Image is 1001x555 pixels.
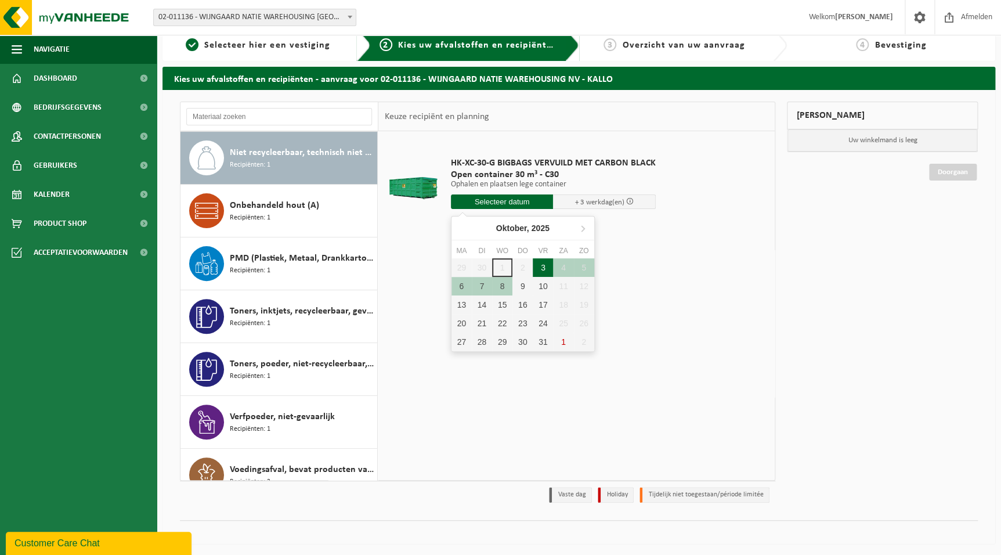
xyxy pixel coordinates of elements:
div: ma [451,245,472,257]
div: 17 [533,295,553,314]
div: 10 [533,277,553,295]
div: Oktober, [492,219,554,237]
span: Recipiënten: 1 [230,371,270,382]
strong: [PERSON_NAME] [835,13,893,21]
div: 30 [512,333,533,351]
div: 29 [492,333,512,351]
span: Acceptatievoorwaarden [34,238,128,267]
i: 2025 [532,224,550,232]
li: Tijdelijk niet toegestaan/période limitée [639,487,769,503]
span: Open container 30 m³ - C30 [451,169,656,181]
div: 16 [512,295,533,314]
span: Onbehandeld hout (A) [230,199,319,212]
span: Recipiënten: 1 [230,160,270,171]
div: 27 [451,333,472,351]
span: Gebruikers [34,151,77,180]
button: Voedingsafval, bevat producten van dierlijke oorsprong, onverpakt, categorie 3 Recipiënten: 2 [180,449,378,501]
span: 2 [380,38,392,51]
span: Recipiënten: 1 [230,265,270,276]
span: PMD (Plastiek, Metaal, Drankkartons) (bedrijven) [230,251,374,265]
button: PMD (Plastiek, Metaal, Drankkartons) (bedrijven) Recipiënten: 1 [180,237,378,290]
div: vr [533,245,553,257]
span: Recipiënten: 2 [230,477,270,488]
span: Toners, inktjets, recycleerbaar, gevaarlijk [230,304,374,318]
div: zo [574,245,594,257]
div: 23 [512,314,533,333]
div: 9 [512,277,533,295]
span: Bevestiging [874,41,926,50]
span: 02-011136 - WIJNGAARD NATIE WAREHOUSING NV - KALLO [153,9,356,26]
span: Contactpersonen [34,122,101,151]
li: Vaste dag [549,487,592,503]
div: do [512,245,533,257]
span: 02-011136 - WIJNGAARD NATIE WAREHOUSING NV - KALLO [154,9,356,26]
span: Selecteer hier een vestiging [204,41,330,50]
div: za [553,245,573,257]
p: Uw winkelmand is leeg [787,129,977,152]
span: + 3 werkdag(en) [575,199,624,206]
h2: Kies uw afvalstoffen en recipiënten - aanvraag voor 02-011136 - WIJNGAARD NATIE WAREHOUSING NV - ... [162,67,995,89]
div: 3 [533,258,553,277]
button: Niet recycleerbaar, technisch niet verbrandbaar afval (brandbaar) Recipiënten: 1 [180,132,378,185]
div: 8 [492,277,512,295]
span: Dashboard [34,64,77,93]
div: 28 [472,333,492,351]
iframe: chat widget [6,529,194,555]
span: Kalender [34,180,70,209]
span: HK-XC-30-G BIGBAGS VERVUILD MET CARBON BLACK [451,157,656,169]
span: Voedingsafval, bevat producten van dierlijke oorsprong, onverpakt, categorie 3 [230,463,374,477]
div: 7 [472,277,492,295]
div: 24 [533,314,553,333]
div: 6 [451,277,472,295]
div: Keuze recipiënt en planning [378,102,494,131]
li: Holiday [598,487,634,503]
span: Overzicht van uw aanvraag [622,41,745,50]
span: Recipiënten: 1 [230,424,270,435]
input: Materiaal zoeken [186,108,372,125]
span: 4 [856,38,869,51]
div: 20 [451,314,472,333]
p: Ophalen en plaatsen lege container [451,181,656,189]
a: Doorgaan [929,164,977,181]
span: Product Shop [34,209,86,238]
span: Toners, poeder, niet-recycleerbaar, niet gevaarlijk [230,357,374,371]
div: di [472,245,492,257]
div: 22 [492,314,512,333]
a: 1Selecteer hier een vestiging [168,38,348,52]
button: Onbehandeld hout (A) Recipiënten: 1 [180,185,378,237]
div: 13 [451,295,472,314]
div: [PERSON_NAME] [787,102,978,129]
span: Bedrijfsgegevens [34,93,102,122]
div: 14 [472,295,492,314]
button: Toners, poeder, niet-recycleerbaar, niet gevaarlijk Recipiënten: 1 [180,343,378,396]
span: Verfpoeder, niet-gevaarlijk [230,410,335,424]
div: 31 [533,333,553,351]
span: Niet recycleerbaar, technisch niet verbrandbaar afval (brandbaar) [230,146,374,160]
div: wo [492,245,512,257]
input: Selecteer datum [451,194,554,209]
span: Recipiënten: 1 [230,212,270,224]
button: Toners, inktjets, recycleerbaar, gevaarlijk Recipiënten: 1 [180,290,378,343]
span: 1 [186,38,198,51]
span: 3 [604,38,616,51]
span: Kies uw afvalstoffen en recipiënten [398,41,558,50]
div: 21 [472,314,492,333]
span: Navigatie [34,35,70,64]
button: Verfpoeder, niet-gevaarlijk Recipiënten: 1 [180,396,378,449]
div: 15 [492,295,512,314]
span: Recipiënten: 1 [230,318,270,329]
